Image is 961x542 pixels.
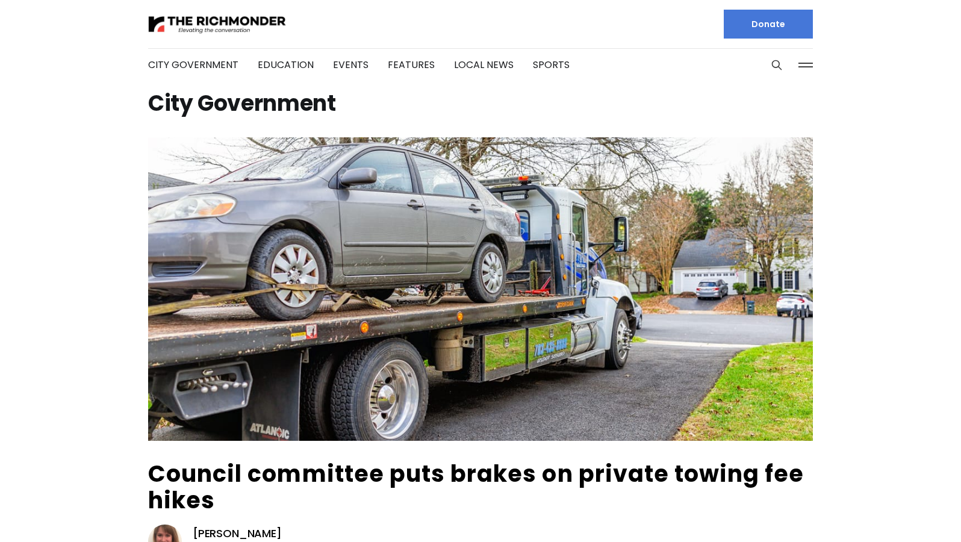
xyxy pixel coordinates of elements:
a: Council committee puts brakes on private towing fee hikes [148,458,804,516]
h1: City Government [148,94,813,113]
a: City Government [148,58,238,72]
button: Search this site [768,56,786,74]
a: Events [333,58,369,72]
a: [PERSON_NAME] [193,526,282,541]
a: Local News [454,58,514,72]
img: The Richmonder [148,14,287,35]
a: Donate [724,10,813,39]
iframe: portal-trigger [859,483,961,542]
a: Education [258,58,314,72]
a: Features [388,58,435,72]
a: Sports [533,58,570,72]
